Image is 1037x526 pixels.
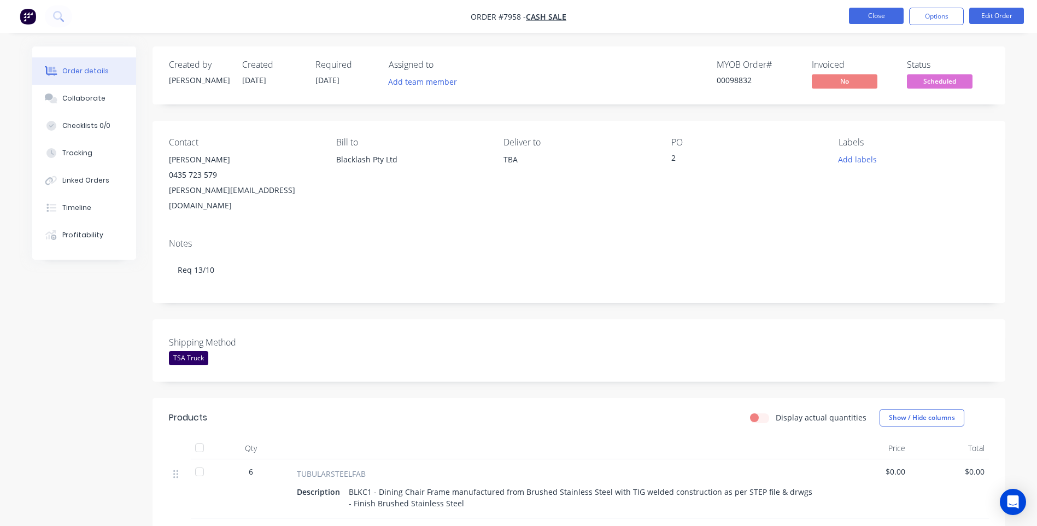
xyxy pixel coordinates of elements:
div: Products [169,411,207,424]
div: Deliver to [503,137,653,148]
div: Blacklash Pty Ltd [336,152,486,167]
div: [PERSON_NAME][EMAIL_ADDRESS][DOMAIN_NAME] [169,183,319,213]
div: Created by [169,60,229,70]
button: Edit Order [969,8,1024,24]
button: Checklists 0/0 [32,112,136,139]
div: Description [297,484,344,500]
span: $0.00 [835,466,905,477]
div: 2 [671,152,808,167]
span: [DATE] [315,75,339,85]
div: Contact [169,137,319,148]
label: Display actual quantities [776,412,866,423]
div: 0435 723 579 [169,167,319,183]
div: Collaborate [62,93,106,103]
img: Factory [20,8,36,25]
div: Required [315,60,376,70]
button: Timeline [32,194,136,221]
button: Tracking [32,139,136,167]
div: TSA Truck [169,351,208,365]
button: Add team member [389,74,463,89]
div: Qty [218,437,284,459]
div: Bill to [336,137,486,148]
div: [PERSON_NAME]0435 723 579[PERSON_NAME][EMAIL_ADDRESS][DOMAIN_NAME] [169,152,319,213]
button: Add team member [382,74,462,89]
div: MYOB Order # [717,60,799,70]
div: BLKC1 - Dining Chair Frame manufactured from Brushed Stainless Steel with TIG welded construction... [344,484,817,511]
div: [PERSON_NAME] [169,74,229,86]
span: No [812,74,877,88]
button: Options [909,8,964,25]
button: Linked Orders [32,167,136,194]
div: Order details [62,66,109,76]
div: Labels [839,137,988,148]
label: Shipping Method [169,336,306,349]
div: Notes [169,238,989,249]
div: Checklists 0/0 [62,121,110,131]
div: Created [242,60,302,70]
span: TUBULARSTEELFAB [297,468,366,480]
button: Order details [32,57,136,85]
div: Profitability [62,230,103,240]
div: Invoiced [812,60,894,70]
div: Total [910,437,989,459]
div: TBA [503,152,653,187]
div: [PERSON_NAME] [169,152,319,167]
div: Assigned to [389,60,498,70]
div: 00098832 [717,74,799,86]
div: PO [671,137,821,148]
div: TBA [503,152,653,167]
div: Req 13/10 [169,253,989,287]
div: Status [907,60,989,70]
span: $0.00 [914,466,985,477]
div: Tracking [62,148,92,158]
div: Blacklash Pty Ltd [336,152,486,187]
span: Order #7958 - [471,11,526,22]
div: Linked Orders [62,176,109,185]
a: Cash Sale [526,11,566,22]
span: Scheduled [907,74,972,88]
div: Timeline [62,203,91,213]
button: Profitability [32,221,136,249]
span: [DATE] [242,75,266,85]
button: Close [849,8,904,24]
div: Open Intercom Messenger [1000,489,1026,515]
button: Add labels [833,152,883,167]
span: 6 [249,466,253,477]
button: Show / Hide columns [880,409,964,426]
button: Scheduled [907,74,972,91]
div: Price [830,437,910,459]
button: Collaborate [32,85,136,112]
